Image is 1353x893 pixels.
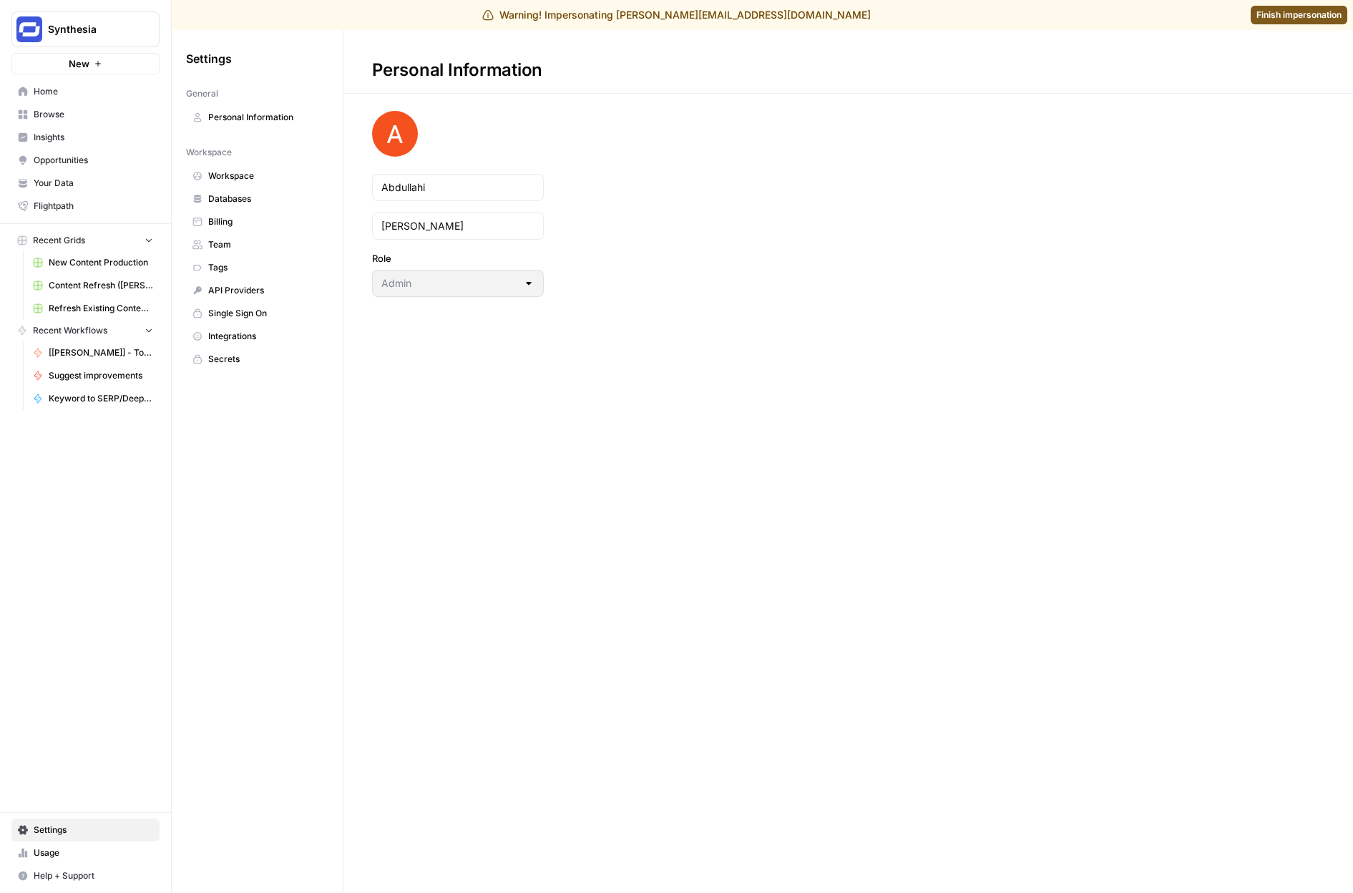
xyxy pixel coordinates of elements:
[11,172,160,195] a: Your Data
[16,16,42,42] img: Synthesia Logo
[186,87,218,100] span: General
[11,864,160,887] button: Help + Support
[208,307,322,320] span: Single Sign On
[49,279,153,292] span: Content Refresh ([PERSON_NAME])
[208,215,322,228] span: Billing
[49,392,153,405] span: Keyword to SERP/Deep Research
[34,154,153,167] span: Opportunities
[49,369,153,382] span: Suggest improvements
[11,320,160,341] button: Recent Workflows
[34,846,153,859] span: Usage
[186,325,328,348] a: Integrations
[34,108,153,121] span: Browse
[34,869,153,882] span: Help + Support
[372,111,418,157] img: avatar
[11,53,160,74] button: New
[26,251,160,274] a: New Content Production
[372,251,544,265] label: Role
[33,324,107,337] span: Recent Workflows
[34,85,153,98] span: Home
[186,146,232,159] span: Workspace
[11,103,160,126] a: Browse
[186,187,328,210] a: Databases
[208,330,322,343] span: Integrations
[208,238,322,251] span: Team
[34,824,153,836] span: Settings
[11,149,160,172] a: Opportunities
[34,200,153,213] span: Flightpath
[1256,9,1342,21] span: Finish impersonation
[34,177,153,190] span: Your Data
[11,230,160,251] button: Recent Grids
[208,284,322,297] span: API Providers
[208,353,322,366] span: Secrets
[343,59,571,82] div: Personal Information
[34,131,153,144] span: Insights
[26,297,160,320] a: Refresh Existing Content (1)
[186,279,328,302] a: API Providers
[33,234,85,247] span: Recent Grids
[11,841,160,864] a: Usage
[186,165,328,187] a: Workspace
[186,210,328,233] a: Billing
[26,364,160,387] a: Suggest improvements
[186,302,328,325] a: Single Sign On
[69,57,89,71] span: New
[1251,6,1347,24] a: Finish impersonation
[49,346,153,359] span: [[PERSON_NAME]] - Tools & Features Pages Refreshe - [MAIN WORKFLOW]
[208,261,322,274] span: Tags
[186,256,328,279] a: Tags
[208,111,322,124] span: Personal Information
[26,341,160,364] a: [[PERSON_NAME]] - Tools & Features Pages Refreshe - [MAIN WORKFLOW]
[49,302,153,315] span: Refresh Existing Content (1)
[26,387,160,410] a: Keyword to SERP/Deep Research
[11,195,160,218] a: Flightpath
[186,233,328,256] a: Team
[208,192,322,205] span: Databases
[26,274,160,297] a: Content Refresh ([PERSON_NAME])
[186,50,232,67] span: Settings
[11,819,160,841] a: Settings
[11,80,160,103] a: Home
[186,348,328,371] a: Secrets
[208,170,322,182] span: Workspace
[49,256,153,269] span: New Content Production
[482,8,871,22] div: Warning! Impersonating [PERSON_NAME][EMAIL_ADDRESS][DOMAIN_NAME]
[48,22,135,36] span: Synthesia
[11,11,160,47] button: Workspace: Synthesia
[186,106,328,129] a: Personal Information
[11,126,160,149] a: Insights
